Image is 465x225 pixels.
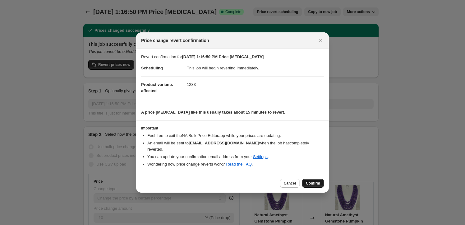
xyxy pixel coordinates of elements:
[280,179,300,188] button: Cancel
[147,154,324,160] li: You can update your confirmation email address from your .
[189,141,259,145] b: [EMAIL_ADDRESS][DOMAIN_NAME]
[147,133,324,139] li: Feel free to exit the NA Bulk Price Editor app while your prices are updating.
[141,82,173,93] span: Product variants affected
[141,54,324,60] p: Revert confirmation for
[141,66,163,70] span: Scheduling
[141,126,324,131] h3: Important
[141,110,285,115] b: A price [MEDICAL_DATA] like this usually takes about 15 minutes to revert.
[147,140,324,152] li: An email will be sent to when the job has completely reverted .
[182,54,264,59] b: [DATE] 1:16:50 PM Price [MEDICAL_DATA]
[187,76,324,93] dd: 1283
[147,161,324,167] li: Wondering how price change reverts work? .
[284,181,296,186] span: Cancel
[187,60,324,76] dd: This job will begin reverting immediately.
[141,37,209,44] span: Price change revert confirmation
[306,181,320,186] span: Confirm
[253,154,268,159] a: Settings
[302,179,324,188] button: Confirm
[226,162,251,166] a: Read the FAQ
[316,36,325,45] button: Close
